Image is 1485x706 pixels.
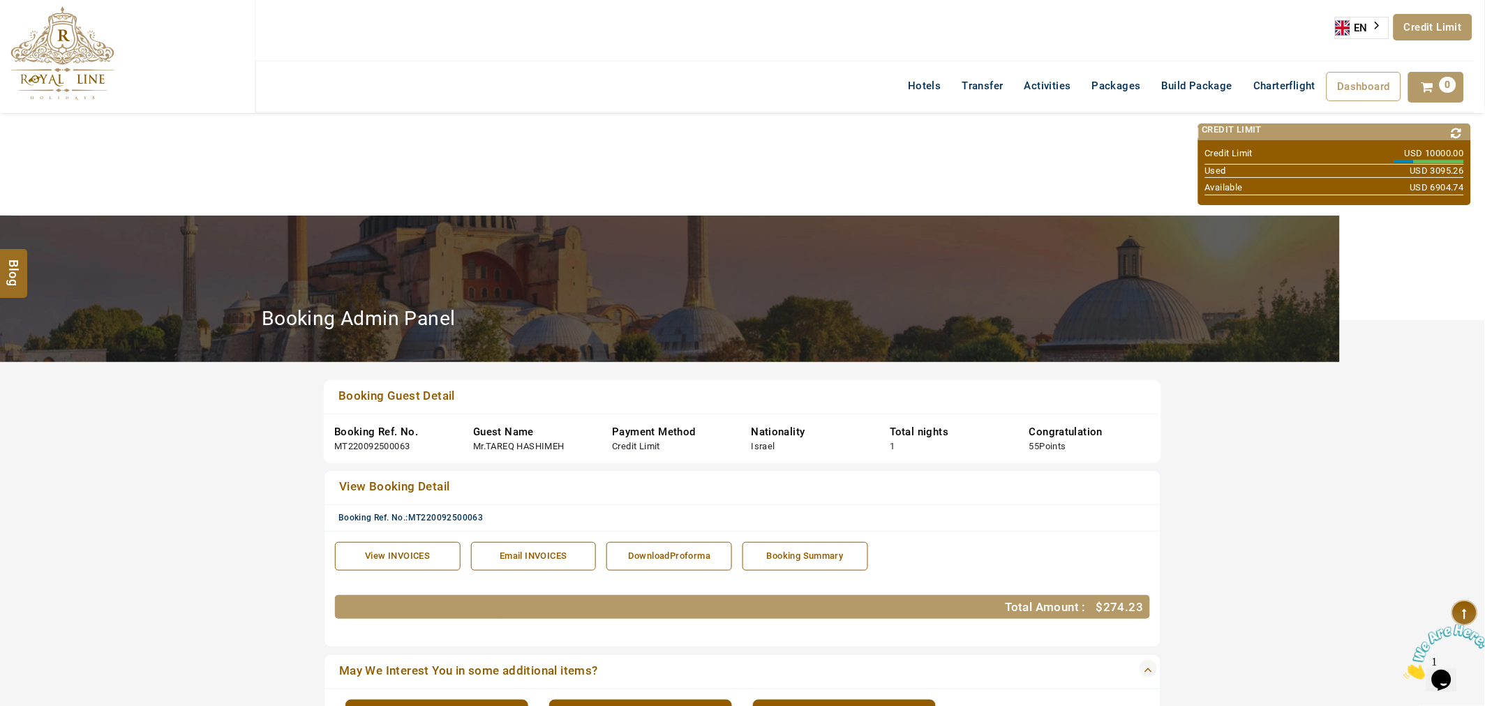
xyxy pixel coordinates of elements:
a: Booking Guest Detail [334,387,1069,407]
img: Chat attention grabber [6,6,92,61]
span: View Booking Detail [339,479,450,493]
div: Language [1335,17,1389,39]
a: DownloadProforma [606,542,732,571]
a: EN [1336,17,1389,38]
a: Booking Summary [742,542,868,571]
div: MT220092500063 [334,440,410,453]
div: Booking Ref. No.: [338,512,1157,524]
div: Booking Ref. No. [334,425,452,440]
div: Payment Method [612,425,730,440]
span: 0 [1440,77,1456,93]
div: Mr.TAREQ HASHIMEH [473,440,565,453]
span: Dashboard [1338,80,1391,93]
a: Email INVOICES [471,542,597,571]
span: 274.23 [1103,600,1143,614]
span: 1 [6,6,11,17]
a: Activities [1014,72,1082,100]
a: Transfer [952,72,1014,100]
span: MT220092500063 [408,513,484,523]
div: Total nights [890,425,1008,440]
span: Used [1205,165,1227,176]
span: Total Amount : [1006,600,1087,614]
span: Credit Limit [1205,148,1253,158]
div: Credit Limit [612,440,660,453]
span: Available [1205,182,1244,193]
span: Blog [5,260,23,271]
span: 55 [1029,441,1040,451]
a: Hotels [897,72,951,100]
iframe: chat widget [1398,619,1485,685]
span: Charterflight [1253,80,1315,92]
a: View INVOICES [335,542,461,571]
span: Credit Limit [1202,124,1262,135]
div: View INVOICES [343,550,453,563]
div: 1 [890,440,895,453]
img: The Royal Line Holidays [10,6,114,100]
span: USD 3095.26 [1410,165,1464,178]
a: Packages [1082,72,1151,100]
a: 0 [1408,72,1464,103]
div: Nationality [752,425,870,440]
div: Booking Summary [750,550,860,563]
div: Israel [752,440,775,453]
span: Points [1040,441,1066,451]
div: Guest Name [473,425,591,440]
aside: Language selected: English [1335,17,1389,39]
a: May We Interest You in some additional items? [335,662,1068,682]
span: USD 6904.74 [1410,181,1464,195]
h2: Booking Admin Panel [262,306,456,331]
div: Congratulation [1029,425,1147,440]
span: $ [1096,600,1103,614]
a: Credit Limit [1394,14,1472,40]
a: Charterflight [1243,72,1326,100]
a: Build Package [1151,72,1243,100]
span: USD 10000.00 [1405,147,1464,160]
